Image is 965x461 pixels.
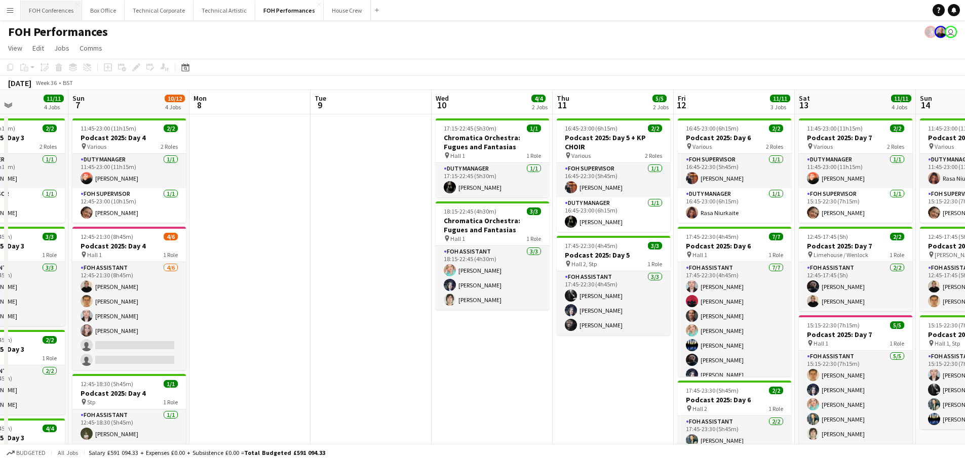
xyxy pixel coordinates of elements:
a: Jobs [50,41,73,55]
span: 1 Role [526,152,541,159]
span: Limehouse / Wenlock [814,251,868,259]
span: 4/4 [531,95,546,102]
span: 13 [797,99,810,111]
span: 16:45-23:00 (6h15m) [686,124,739,132]
span: 16:45-23:00 (6h15m) [565,124,617,132]
span: 2/2 [164,124,178,132]
span: 17:45-22:30 (4h45m) [565,242,617,249]
app-job-card: 12:45-21:30 (8h45m)4/6Podcast 2025: Day 4 Hall 11 RoleFOH Assistant4/612:45-21:30 (8h45m)[PERSON_... [72,227,186,370]
span: 2/2 [769,387,783,394]
span: Comms [80,44,102,53]
span: Various [814,143,833,150]
app-user-avatar: Frazer Mclean [924,26,937,38]
span: 11:45-23:00 (11h15m) [81,124,136,132]
span: 17:15-22:45 (5h30m) [444,124,496,132]
app-card-role: FOH Supervisor1/116:45-22:30 (5h45m)[PERSON_NAME] [678,154,791,188]
app-job-card: 16:45-23:00 (6h15m)2/2Podcast 2025: Day 5 + KP CHOIR Various2 RolesFOH Supervisor1/116:45-22:30 (... [557,118,670,232]
span: 3/3 [648,242,662,249]
a: Comms [75,41,106,55]
span: 11/11 [770,95,790,102]
app-user-avatar: Nathan PERM Birdsall [945,26,957,38]
app-card-role: FOH Assistant7/717:45-22:30 (4h45m)[PERSON_NAME][PERSON_NAME][PERSON_NAME][PERSON_NAME][PERSON_NA... [678,262,791,385]
app-job-card: 17:45-22:30 (4h45m)3/3Podcast 2025: Day 5 Hall 2, Stp1 RoleFOH Assistant3/317:45-22:30 (4h45m)[PE... [557,236,670,335]
h3: Podcast 2025: Day 6 [678,395,791,404]
span: Sat [799,94,810,103]
app-card-role: Duty Manager1/111:45-23:00 (11h15m)[PERSON_NAME] [799,154,912,188]
h3: Podcast 2025: Day 5 [557,250,670,260]
span: 1 Role [42,354,57,362]
app-job-card: 15:15-22:30 (7h15m)5/5Podcast 2025: Day 7 Hall 11 RoleFOH Assistant5/515:15-22:30 (7h15m)[PERSON_... [799,315,912,444]
span: Total Budgeted £591 094.33 [244,449,325,456]
span: 17:45-22:30 (4h45m) [686,233,739,240]
span: 12:45-21:30 (8h45m) [81,233,133,240]
span: Hall 1 [692,251,707,259]
h3: Podcast 2025: Day 6 [678,133,791,142]
span: Sun [920,94,932,103]
app-card-role: Duty Manager1/117:15-22:45 (5h30m)[PERSON_NAME] [436,163,549,197]
h3: Podcast 2025: Day 6 [678,241,791,250]
button: Technical Artistic [194,1,255,20]
span: 18:15-22:45 (4h30m) [444,207,496,215]
span: 10 [434,99,449,111]
span: Hall 1, Stp [935,340,960,347]
a: Edit [28,41,48,55]
span: View [8,44,22,53]
span: 8 [192,99,207,111]
span: 7 [71,99,85,111]
span: 10/12 [165,95,185,102]
app-job-card: 16:45-23:00 (6h15m)2/2Podcast 2025: Day 6 Various2 RolesFOH Supervisor1/116:45-22:30 (5h45m)[PERS... [678,118,791,223]
span: 2/2 [890,233,904,240]
span: 1/1 [527,124,541,132]
span: 5/5 [652,95,667,102]
span: 11 [555,99,569,111]
span: Fri [678,94,686,103]
button: Box Office [82,1,125,20]
span: 12:45-18:30 (5h45m) [81,380,133,388]
span: Hall 2 [692,405,707,412]
div: 2 Jobs [532,103,548,111]
app-job-card: 17:45-22:30 (4h45m)7/7Podcast 2025: Day 6 Hall 11 RoleFOH Assistant7/717:45-22:30 (4h45m)[PERSON_... [678,227,791,376]
span: Wed [436,94,449,103]
span: 2 Roles [766,143,783,150]
span: 3/3 [43,233,57,240]
h3: Podcast 2025: Day 7 [799,330,912,339]
app-card-role: FOH Assistant5/515:15-22:30 (7h15m)[PERSON_NAME][PERSON_NAME][PERSON_NAME][PERSON_NAME][PERSON_NAME] [799,351,912,444]
h3: Podcast 2025: Day 5 + KP CHOIR [557,133,670,151]
span: Various [571,152,591,159]
span: 2/2 [890,124,904,132]
div: [DATE] [8,78,31,88]
h3: Podcast 2025: Day 4 [72,133,186,142]
span: Edit [32,44,44,53]
app-job-card: 11:45-23:00 (11h15m)2/2Podcast 2025: Day 7 Various2 RolesDuty Manager1/111:45-23:00 (11h15m)[PERS... [799,118,912,223]
h3: Chromatica Orchestra: Fugues and Fantasias [436,216,549,234]
span: Various [692,143,712,150]
span: Week 36 [33,79,59,87]
span: Thu [557,94,569,103]
h3: Podcast 2025: Day 7 [799,133,912,142]
app-card-role: FOH Assistant3/318:15-22:45 (4h30m)[PERSON_NAME][PERSON_NAME][PERSON_NAME] [436,246,549,310]
span: 15:15-22:30 (7h15m) [807,321,860,329]
app-card-role: FOH Assistant4/612:45-21:30 (8h45m)[PERSON_NAME][PERSON_NAME][PERSON_NAME][PERSON_NAME] [72,262,186,370]
span: 11/11 [891,95,911,102]
div: 12:45-17:45 (5h)2/2Podcast 2025: Day 7 Limehouse / Wenlock1 RoleFOH Assistant2/212:45-17:45 (5h)[... [799,227,912,311]
div: 11:45-23:00 (11h15m)2/2Podcast 2025: Day 4 Various2 RolesDuty Manager1/111:45-23:00 (11h15m)[PERS... [72,118,186,223]
span: 14 [918,99,932,111]
span: Hall 1 [450,152,465,159]
span: 2 Roles [887,143,904,150]
app-card-role: Duty Manager1/111:45-23:00 (11h15m)[PERSON_NAME] [72,154,186,188]
span: 2 Roles [40,143,57,150]
app-user-avatar: PERM Chris Nye [935,26,947,38]
app-card-role: FOH Supervisor1/115:15-22:30 (7h15m)[PERSON_NAME] [799,188,912,223]
div: 4 Jobs [892,103,911,111]
div: BST [63,79,73,87]
h3: Podcast 2025: Day 4 [72,241,186,250]
span: 3/3 [527,207,541,215]
h3: Chromatica Orchestra: Fugues and Fantasias [436,133,549,151]
span: 1 Role [647,260,662,268]
span: Stp [87,398,95,406]
div: 12:45-18:30 (5h45m)1/1Podcast 2025: Day 4 Stp1 RoleFOH Assistant1/112:45-18:30 (5h45m)[PERSON_NAME] [72,374,186,444]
